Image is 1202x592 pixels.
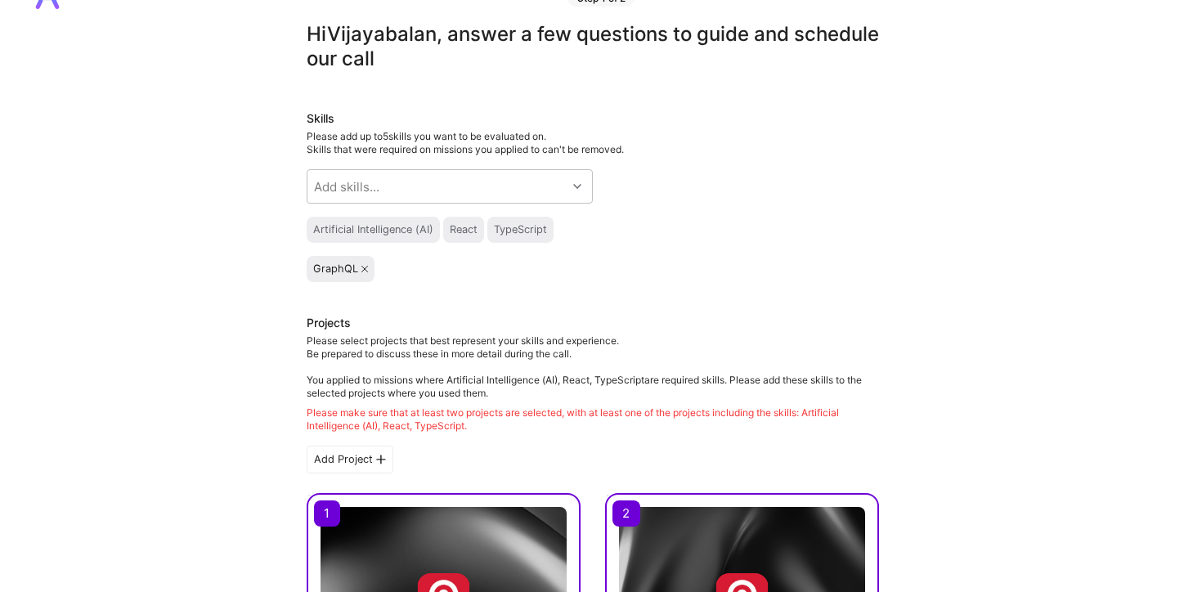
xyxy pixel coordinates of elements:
div: TypeScript [494,223,547,236]
div: GraphQL [313,262,358,276]
div: Please select projects that best represent your skills and experience. Be prepared to discuss the... [307,334,879,433]
div: Artificial Intelligence (AI) [313,223,433,236]
i: icon PlusBlackFlat [376,455,386,464]
div: Hi Vijayabalan , answer a few questions to guide and schedule our call [307,22,879,71]
div: Skills [307,110,879,127]
div: React [450,223,478,236]
div: Add skills... [314,178,379,195]
div: Please add up to 5 skills you want to be evaluated on. [307,130,879,156]
div: Please make sure that at least two projects are selected, with at least one of the projects inclu... [307,406,879,433]
div: Add Project [307,446,393,473]
i: icon Close [361,266,368,272]
i: icon Chevron [573,182,581,191]
div: Projects [307,315,351,331]
span: Skills that were required on missions you applied to can't be removed. [307,143,624,155]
